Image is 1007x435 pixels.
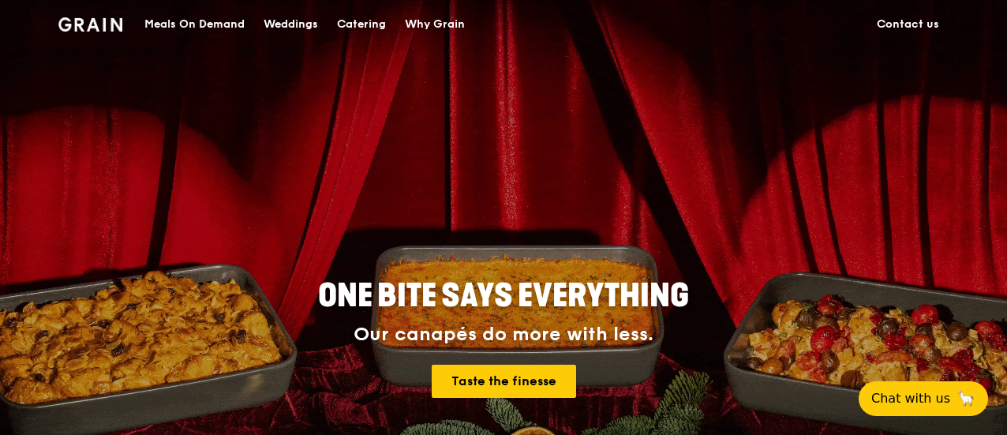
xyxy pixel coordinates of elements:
button: Chat with us🦙 [859,381,988,416]
span: Chat with us [871,389,950,408]
a: Catering [328,1,395,48]
div: Our canapés do more with less. [219,324,788,346]
div: Weddings [264,1,318,48]
a: Weddings [254,1,328,48]
a: Why Grain [395,1,474,48]
span: 🦙 [956,389,975,408]
div: Meals On Demand [144,1,245,48]
span: ONE BITE SAYS EVERYTHING [318,277,689,315]
a: Taste the finesse [432,365,576,398]
div: Catering [337,1,386,48]
img: Grain [58,17,122,32]
div: Why Grain [405,1,465,48]
a: Contact us [867,1,949,48]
